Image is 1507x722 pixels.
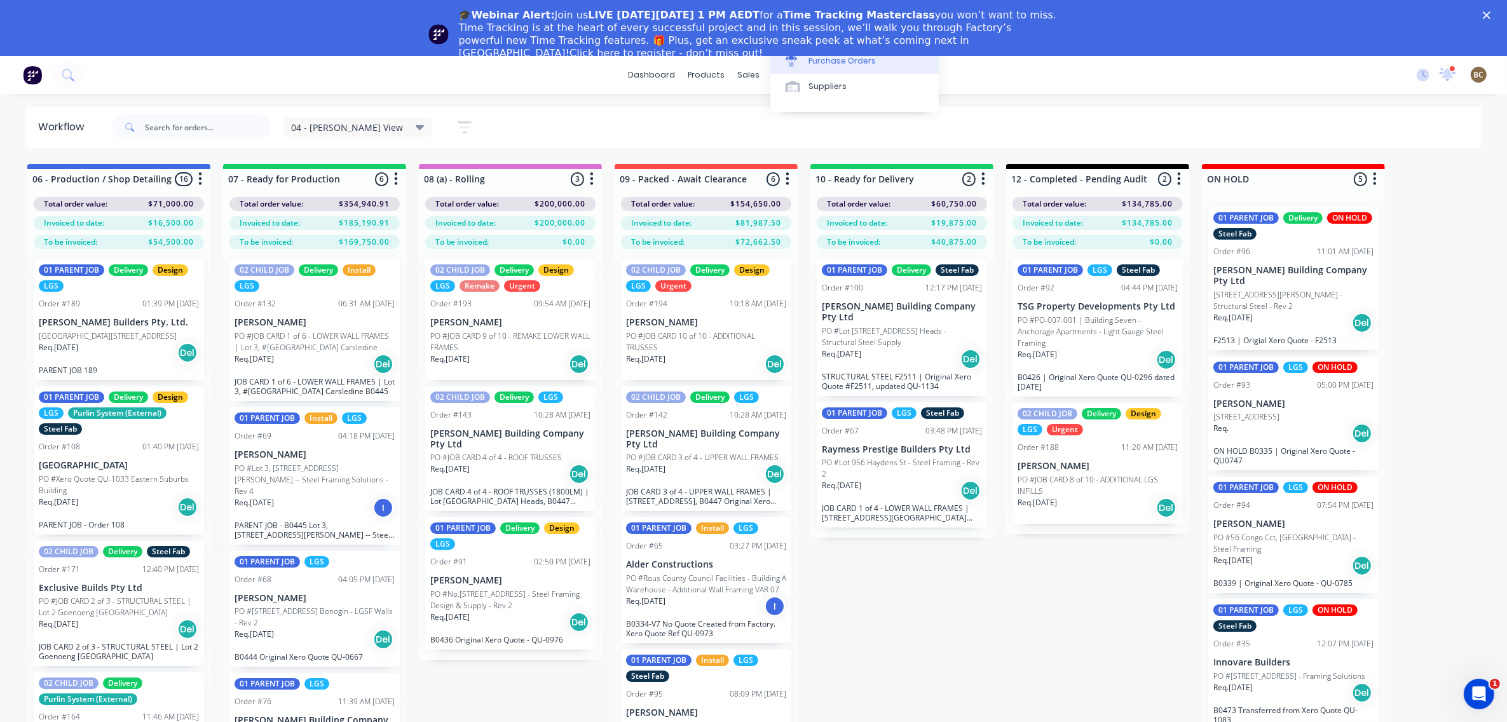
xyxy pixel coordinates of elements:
[1474,69,1484,81] span: BC
[1317,379,1374,391] div: 05:00 PM [DATE]
[338,430,395,442] div: 04:18 PM [DATE]
[626,392,686,403] div: 02 CHILD JOB
[1018,349,1057,360] p: Req. [DATE]
[1213,423,1229,434] p: Req.
[1213,362,1279,373] div: 01 PARENT JOB
[892,264,931,276] div: Delivery
[696,655,729,666] div: Install
[1213,671,1365,682] p: PO #[STREET_ADDRESS] - Framing Solutions
[817,402,987,528] div: 01 PARENT JOBLGSSteel FabOrder #6703:48 PM [DATE]Raymess Prestige Builders Pty LtdPO #Lot 956 Hay...
[1082,408,1121,419] div: Delivery
[822,372,982,391] p: STRUCTURAL STEEL F2511 | Original Xero Quote #F2511, updated QU-1134
[822,503,982,522] p: JOB CARD 1 of 4 - LOWER WALL FRAMES | [STREET_ADDRESS][GEOGRAPHIC_DATA] Original Xero Quote - QU-...
[39,520,199,529] p: PARENT JOB - Order 108
[925,425,982,437] div: 03:48 PM [DATE]
[229,407,400,545] div: 01 PARENT JOBInstallLGSOrder #6904:18 PM [DATE][PERSON_NAME]PO #Lot 3, [STREET_ADDRESS][PERSON_NA...
[1213,638,1250,650] div: Order #35
[1018,315,1178,349] p: PO #PO-007-001 | Building Seven - Anchorage Apartments - Light Gauge Steel Framing
[430,330,590,353] p: PO #JOB CARD 9 of 10 - REMAKE LOWER WALL FRAMES
[1283,482,1308,493] div: LGS
[621,259,791,380] div: 02 CHILD JOBDeliveryDesignLGSUrgentOrder #19410:18 AM [DATE][PERSON_NAME]PO #JOB CARD 10 of 10 - ...
[822,301,982,323] p: [PERSON_NAME] Building Company Pty Ltd
[235,463,395,497] p: PO #Lot 3, [STREET_ADDRESS][PERSON_NAME] -- Steel Framing Solutions - Rev 4
[626,280,651,292] div: LGS
[229,551,400,667] div: 01 PARENT JOBLGSOrder #6804:05 PM [DATE][PERSON_NAME]PO #[STREET_ADDRESS] Bonogin - LGSF Walls - ...
[1490,679,1500,689] span: 1
[1213,555,1253,566] p: Req. [DATE]
[430,635,590,644] p: B0436 Original Xero Quote - QU-0976
[142,298,199,310] div: 01:39 PM [DATE]
[1213,246,1250,257] div: Order #96
[235,298,276,310] div: Order #132
[339,198,390,210] span: $354,940.91
[1213,312,1253,324] p: Req. [DATE]
[460,280,500,292] div: Remake
[822,480,861,491] p: Req. [DATE]
[1018,474,1178,497] p: PO #JOB CARD 8 of 10 - ADDITIONAL LGS INFILLS
[39,392,104,403] div: 01 PARENT JOB
[936,264,979,276] div: Steel Fab
[425,386,596,512] div: 02 CHILD JOBDeliveryLGSOrder #14310:28 AM [DATE][PERSON_NAME] Building Company Pty LtdPO #JOB CAR...
[430,522,496,534] div: 01 PARENT JOB
[425,259,596,380] div: 02 CHILD JOBDeliveryDesignLGSRemakeUrgentOrder #19309:54 AM [DATE][PERSON_NAME]PO #JOB CARD 9 of ...
[430,409,472,421] div: Order #143
[1126,408,1161,419] div: Design
[1483,11,1496,19] div: Close
[892,407,917,419] div: LGS
[235,449,395,460] p: [PERSON_NAME]
[235,412,300,424] div: 01 PARENT JOB
[730,409,786,421] div: 10:28 AM [DATE]
[1213,657,1374,668] p: Innovare Builders
[304,556,329,568] div: LGS
[235,574,271,585] div: Order #68
[23,65,42,85] img: Factory
[235,696,271,707] div: Order #76
[1047,424,1083,435] div: Urgent
[1317,246,1374,257] div: 11:01 AM [DATE]
[34,259,204,380] div: 01 PARENT JOBDeliveryDesignLGSOrder #18901:39 PM [DATE][PERSON_NAME] Builders Pty. Ltd.[GEOGRAPHI...
[626,353,665,365] p: Req. [DATE]
[39,564,80,575] div: Order #171
[109,392,148,403] div: Delivery
[1018,301,1178,312] p: TSG Property Developments Pty Ltd
[235,556,300,568] div: 01 PARENT JOB
[229,259,400,401] div: 02 CHILD JOBDeliveryInstallLGSOrder #13206:31 AM [DATE][PERSON_NAME]PO #JOB CARD 1 of 6 - LOWER W...
[631,217,692,229] span: Invoiced to date:
[569,612,589,632] div: Del
[142,441,199,453] div: 01:40 PM [DATE]
[730,540,786,552] div: 03:27 PM [DATE]
[1213,578,1374,588] p: B0339 | Original Xero Quote - QU-0785
[1018,282,1054,294] div: Order #92
[1313,604,1358,616] div: ON HOLD
[343,264,376,276] div: Install
[931,198,977,210] span: $60,750.00
[1117,264,1160,276] div: Steel Fab
[44,217,104,229] span: Invoiced to date:
[103,546,142,557] div: Delivery
[1213,682,1253,693] p: Req. [DATE]
[626,317,786,328] p: [PERSON_NAME]
[808,55,876,67] div: Purchase Orders
[770,74,939,99] a: Suppliers
[1018,442,1059,453] div: Order #188
[1213,411,1279,423] p: [STREET_ADDRESS]
[39,298,80,310] div: Order #189
[1213,604,1279,616] div: 01 PARENT JOB
[148,217,194,229] span: $16,500.00
[235,652,395,662] p: B0444 Original Xero Quote QU-0667
[39,330,177,342] p: [GEOGRAPHIC_DATA][STREET_ADDRESS]
[1317,500,1374,511] div: 07:54 PM [DATE]
[1283,604,1308,616] div: LGS
[1464,679,1494,709] iframe: Intercom live chat
[626,409,667,421] div: Order #142
[342,412,367,424] div: LGS
[145,114,271,140] input: Search for orders...
[39,460,199,471] p: [GEOGRAPHIC_DATA]
[1313,482,1358,493] div: ON HOLD
[235,606,395,629] p: PO #[STREET_ADDRESS] Bonogin - LGSF Walls - Rev 2
[1213,228,1257,240] div: Steel Fab
[430,353,470,365] p: Req. [DATE]
[34,541,204,667] div: 02 CHILD JOBDeliverySteel FabOrder #17112:40 PM [DATE]Exclusive Builds Pty LtdPO #JOB CARD 2 of 3...
[931,217,977,229] span: $19,875.00
[109,264,148,276] div: Delivery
